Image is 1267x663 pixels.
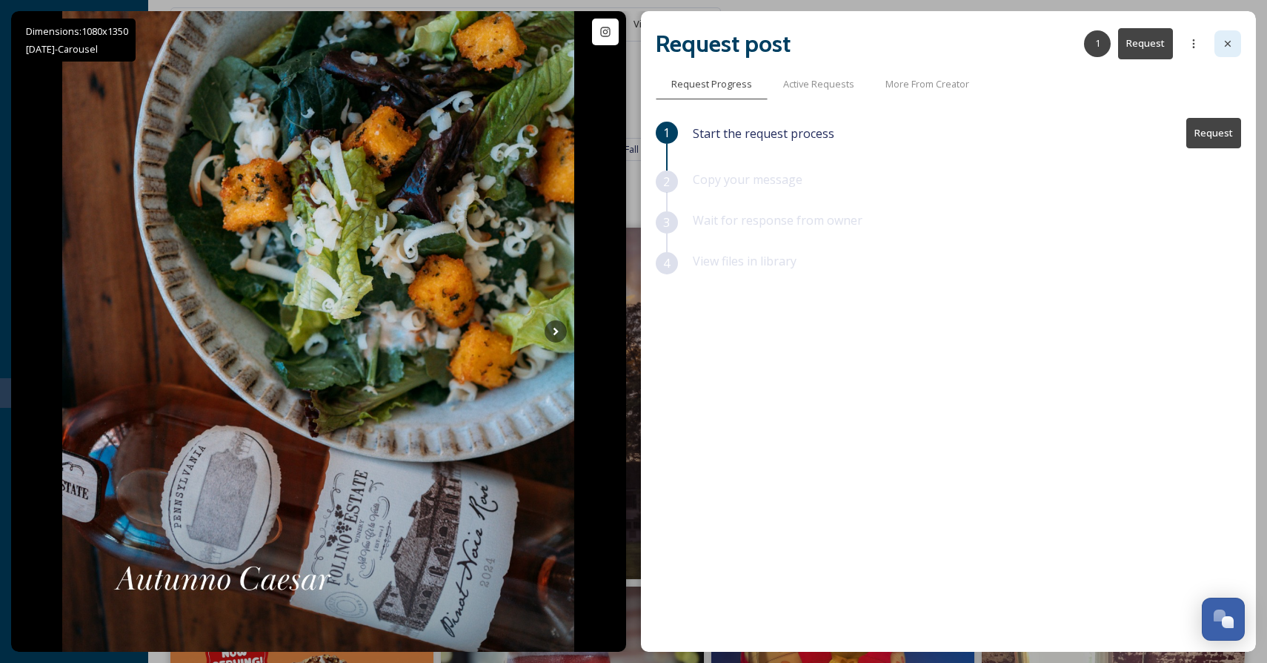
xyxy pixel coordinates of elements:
img: The harvest season is a time of gathering, sharing, and raising a glass to the flavors of autumn.... [62,11,574,652]
span: 1 [1095,36,1100,50]
span: 3 [663,214,670,231]
span: More From Creator [885,77,969,91]
span: [DATE] - Carousel [26,42,98,56]
span: Start the request process [693,125,834,142]
button: Request [1118,28,1173,59]
span: Wait for response from owner [693,212,862,228]
span: Dimensions: 1080 x 1350 [26,24,128,38]
span: 4 [663,254,670,272]
span: Active Requests [783,77,854,91]
span: 2 [663,173,670,191]
button: Request [1186,118,1241,148]
span: Copy your message [693,171,802,188]
button: Open Chat [1202,598,1245,641]
span: Request Progress [671,77,752,91]
h2: Request post [656,26,791,62]
span: View files in library [693,253,797,269]
span: 1 [663,124,670,142]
